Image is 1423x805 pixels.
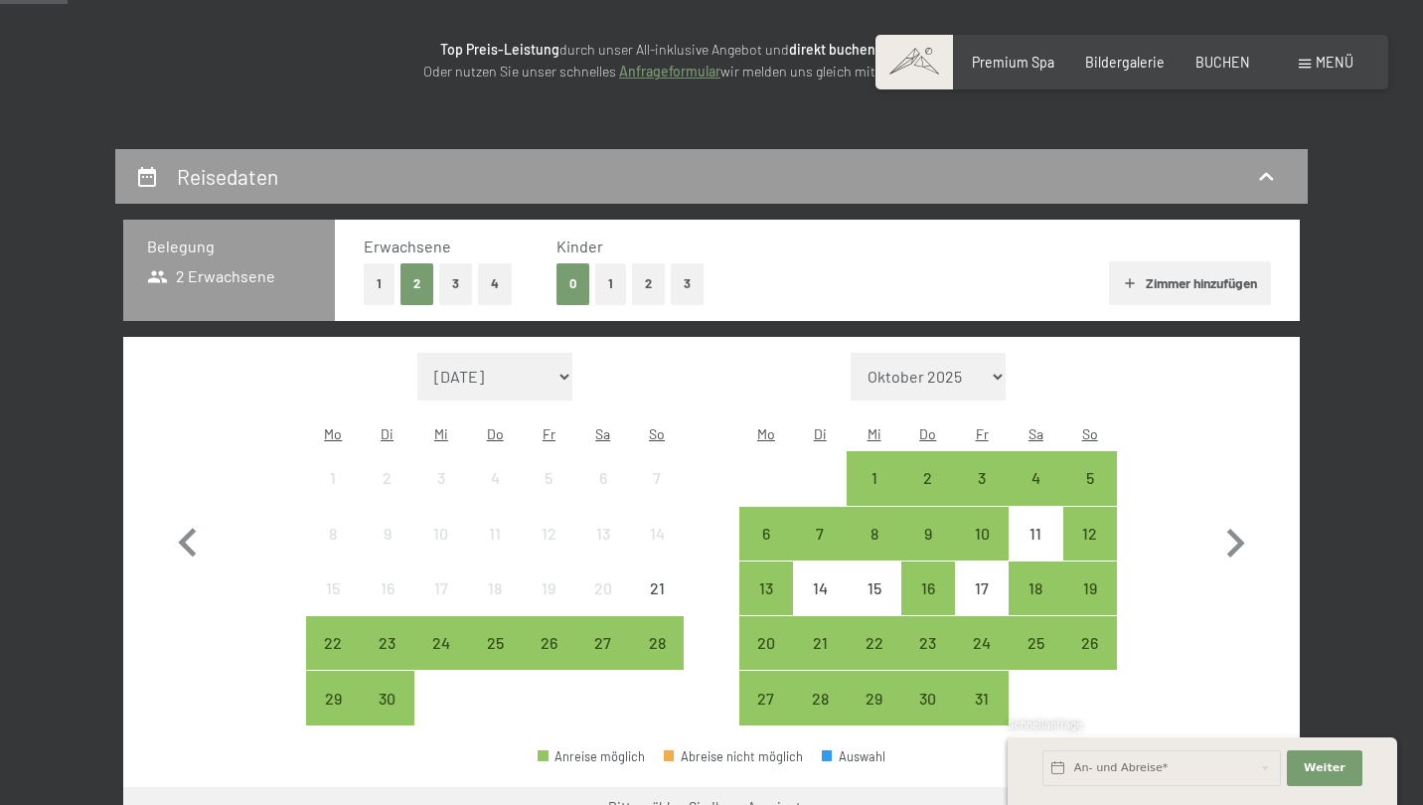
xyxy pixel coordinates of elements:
div: Anreise möglich [522,616,575,670]
div: 11 [1011,526,1060,575]
div: 4 [470,470,520,520]
div: 21 [795,635,845,685]
div: Sun Oct 19 2025 [1063,562,1117,615]
div: 14 [632,526,682,575]
div: Anreise möglich [1009,451,1062,505]
div: Mon Sep 01 2025 [306,451,360,505]
div: 16 [903,580,953,630]
div: Fri Oct 03 2025 [955,451,1009,505]
div: 26 [524,635,573,685]
div: Anreise möglich [1063,507,1117,561]
div: Wed Oct 01 2025 [847,451,900,505]
div: Sat Oct 04 2025 [1009,451,1062,505]
div: 4 [1011,470,1060,520]
div: Tue Oct 14 2025 [793,562,847,615]
div: Anreise möglich [901,507,955,561]
div: Anreise möglich [739,616,793,670]
div: 1 [849,470,898,520]
div: Anreise nicht möglich [468,451,522,505]
span: BUCHEN [1195,54,1250,71]
div: Anreise möglich [901,562,955,615]
div: Anreise nicht möglich [847,562,900,615]
div: 13 [741,580,791,630]
div: Anreise möglich [901,451,955,505]
div: Mon Sep 15 2025 [306,562,360,615]
div: Anreise nicht möglich [414,562,468,615]
div: 17 [957,580,1007,630]
div: 22 [308,635,358,685]
abbr: Dienstag [381,425,394,442]
span: Schnellanfrage [1008,718,1082,730]
div: Thu Oct 02 2025 [901,451,955,505]
abbr: Samstag [595,425,610,442]
div: Thu Sep 18 2025 [468,562,522,615]
div: 27 [741,691,791,740]
div: 9 [903,526,953,575]
div: Anreise nicht möglich [576,451,630,505]
div: Fri Oct 24 2025 [955,616,1009,670]
div: Anreise möglich [901,671,955,724]
abbr: Sonntag [649,425,665,442]
div: 30 [362,691,411,740]
div: Thu Oct 09 2025 [901,507,955,561]
div: Anreise möglich [1009,562,1062,615]
h2: Reisedaten [177,164,278,189]
div: Anreise nicht möglich [955,562,1009,615]
div: 6 [578,470,628,520]
button: 1 [364,263,395,304]
button: 2 [400,263,433,304]
div: Wed Oct 15 2025 [847,562,900,615]
div: 24 [957,635,1007,685]
div: Wed Oct 08 2025 [847,507,900,561]
div: Anreise möglich [1063,562,1117,615]
div: Mon Sep 08 2025 [306,507,360,561]
h3: Belegung [147,236,311,257]
a: Premium Spa [972,54,1054,71]
div: Anreise nicht möglich [360,451,413,505]
div: 15 [849,580,898,630]
abbr: Sonntag [1082,425,1098,442]
div: 30 [903,691,953,740]
div: 19 [1065,580,1115,630]
div: 6 [741,526,791,575]
div: Anreise möglich [306,616,360,670]
div: Auswahl [822,750,885,763]
div: Anreise möglich [360,616,413,670]
div: Anreise möglich [739,562,793,615]
div: Sat Sep 13 2025 [576,507,630,561]
div: Anreise möglich [1063,451,1117,505]
div: 3 [957,470,1007,520]
div: 10 [957,526,1007,575]
div: 31 [957,691,1007,740]
div: Wed Oct 29 2025 [847,671,900,724]
div: Sun Sep 21 2025 [630,562,684,615]
div: Anreise möglich [360,671,413,724]
div: Anreise nicht möglich [414,507,468,561]
p: durch unser All-inklusive Angebot und zum ! Oder nutzen Sie unser schnelles wir melden uns gleich... [274,39,1149,83]
div: Anreise möglich [955,507,1009,561]
div: 19 [524,580,573,630]
div: 18 [1011,580,1060,630]
div: 12 [524,526,573,575]
div: 2 [903,470,953,520]
div: Mon Sep 22 2025 [306,616,360,670]
button: 2 [632,263,665,304]
div: 22 [849,635,898,685]
div: Anreise möglich [955,616,1009,670]
div: Tue Oct 07 2025 [793,507,847,561]
div: 2 [362,470,411,520]
div: Sun Oct 05 2025 [1063,451,1117,505]
div: Sat Sep 06 2025 [576,451,630,505]
div: Fri Oct 31 2025 [955,671,1009,724]
div: 13 [578,526,628,575]
div: 7 [795,526,845,575]
div: Anreise möglich [847,671,900,724]
div: 11 [470,526,520,575]
button: 4 [478,263,512,304]
abbr: Dienstag [814,425,827,442]
div: Fri Oct 10 2025 [955,507,1009,561]
div: Anreise möglich [630,616,684,670]
div: 18 [470,580,520,630]
div: 29 [849,691,898,740]
div: Anreise möglich [538,750,645,763]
